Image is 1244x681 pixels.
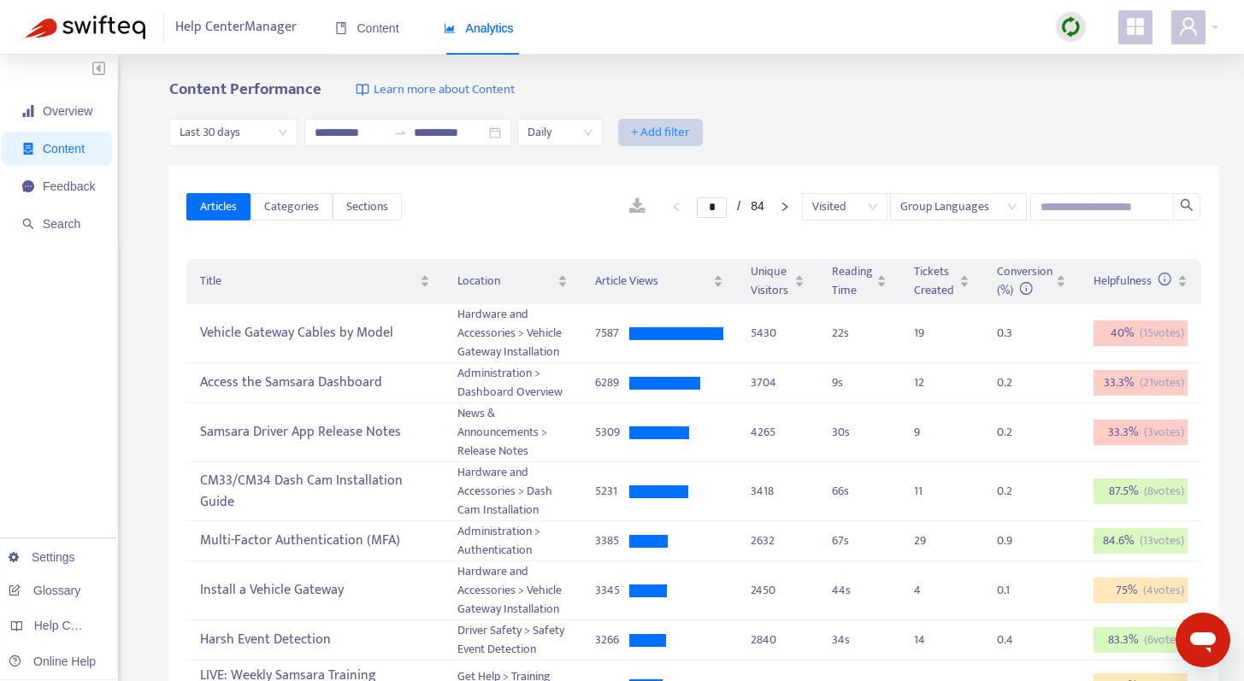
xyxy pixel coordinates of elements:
li: 1/84 [697,197,763,217]
button: Categories [251,193,333,220]
div: 3345 [595,581,629,600]
div: 2632 [751,531,805,550]
img: image-link [356,83,369,97]
span: Overview [43,104,92,118]
div: 84.6 % [1094,528,1188,554]
span: Article Views [595,272,710,291]
iframe: Button to launch messaging window [1176,613,1230,667]
span: Learn more about Content [374,80,515,100]
span: left [671,202,681,212]
div: Samsara Driver App Release Notes [200,419,430,447]
b: Content Performance [169,76,321,103]
div: 3385 [595,531,629,550]
li: Next Page [771,197,799,217]
li: Previous Page [663,197,690,217]
span: right [780,202,790,212]
span: Sections [346,197,388,216]
span: container [22,143,34,155]
div: 4 [914,581,948,600]
span: area-chart [444,22,456,34]
span: appstore [1125,16,1146,37]
td: Administration > Authentication [444,521,581,561]
div: 0.2 [997,373,1031,392]
th: Tickets Created [900,259,983,304]
div: 11 [914,482,948,501]
button: left [663,197,690,217]
span: Categories [264,197,319,216]
span: ( 15 votes) [1140,324,1184,343]
td: Administration > Dashboard Overview [444,363,581,403]
div: Multi-Factor Authentication (MFA) [200,527,430,555]
td: Driver Safety > Safety Event Detection [444,620,581,660]
span: user [1178,16,1199,37]
span: Unique Visitors [751,262,791,300]
span: to [393,126,407,139]
div: 75 % [1094,578,1188,603]
span: ( 21 votes) [1140,373,1184,392]
div: 19 [914,324,948,343]
span: ( 6 votes) [1144,631,1184,649]
div: 0.2 [997,423,1031,442]
span: Helpfulness [1094,271,1171,291]
th: Unique Visitors [737,259,818,304]
div: 33.3 % [1094,420,1188,445]
td: Hardware and Accessories > Vehicle Gateway Installation [444,561,581,620]
span: ( 8 votes) [1144,482,1184,501]
span: Feedback [43,179,95,193]
td: News & Announcements > Release Notes [444,403,581,462]
th: Title [186,259,444,304]
div: 34 s [832,631,887,649]
td: Hardware and Accessories > Vehicle Gateway Installation [444,304,581,363]
span: / [737,199,740,213]
span: Content [43,142,85,156]
button: Articles [186,193,251,220]
button: + Add filter [618,119,703,146]
span: Visited [812,194,877,220]
div: 30 s [832,423,887,442]
div: Harsh Event Detection [200,626,430,655]
div: 87.5 % [1094,478,1188,504]
div: 29 [914,531,948,550]
div: 2450 [751,581,805,600]
div: 0.9 [997,531,1031,550]
div: 14 [914,631,948,649]
span: Articles [200,197,237,216]
div: 44 s [832,581,887,600]
div: 22 s [832,324,887,343]
div: 9 [914,423,948,442]
a: Online Help [9,655,96,668]
span: Conversion (%) [997,261,1052,300]
span: signal [22,105,34,117]
td: Hardware and Accessories > Dash Cam Installation [444,462,581,521]
span: Help Center Manager [175,11,297,44]
div: Vehicle Gateway Cables by Model [200,320,430,348]
span: message [22,180,34,192]
div: 4265 [751,423,805,442]
span: Location [457,272,554,291]
img: Swifteq [26,15,145,39]
div: 66 s [832,482,887,501]
div: 0.1 [997,581,1031,600]
div: 5231 [595,482,629,501]
div: 0.2 [997,482,1031,501]
span: swap-right [393,126,407,139]
a: Learn more about Content [356,80,515,100]
span: Analytics [444,21,514,35]
div: Install a Vehicle Gateway [200,577,430,605]
button: Sections [333,193,402,220]
span: Daily [528,120,593,145]
div: 5430 [751,324,805,343]
div: 9 s [832,373,887,392]
img: sync.dc5367851b00ba804db3.png [1060,16,1082,38]
div: 3704 [751,373,805,392]
div: 7587 [595,324,629,343]
div: 3266 [595,631,629,649]
span: Group Languages [900,194,1017,220]
span: ( 3 votes) [1144,423,1184,442]
div: 12 [914,373,948,392]
span: Reading Time [832,262,873,300]
span: Search [43,217,80,231]
th: Location [444,259,581,304]
div: 0.4 [997,631,1031,649]
div: CM33/CM34 Dash Cam Installation Guide [200,467,430,516]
